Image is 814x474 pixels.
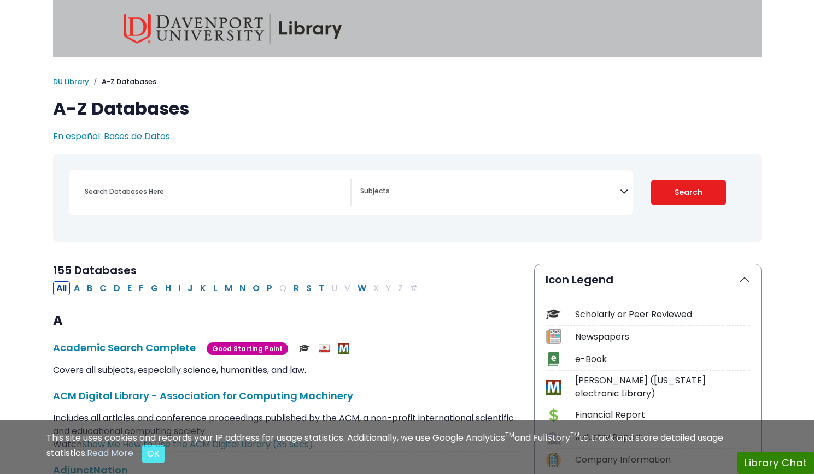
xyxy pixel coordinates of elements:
input: Search database by title or keyword [78,183,350,199]
button: Filter Results T [315,281,327,295]
button: Filter Results I [175,281,184,295]
button: Icon Legend [535,264,761,295]
button: Filter Results H [162,281,174,295]
button: Filter Results W [354,281,370,295]
img: Icon Financial Report [546,408,561,423]
h1: A-Z Databases [53,98,762,119]
div: Scholarly or Peer Reviewed [575,308,750,321]
li: A-Z Databases [89,76,156,87]
button: Library Chat [737,452,814,474]
p: Includes all articles and conference proceedings published by the ACM, a non-profit international... [53,412,521,451]
p: Covers all subjects, especially science, humanities, and law. [53,364,521,377]
button: Filter Results A [71,281,83,295]
button: Filter Results S [303,281,315,295]
a: DU Library [53,76,89,87]
button: Close [142,445,165,463]
img: Audio & Video [319,343,330,354]
div: Financial Report [575,408,750,422]
button: Filter Results C [96,281,110,295]
sup: TM [505,430,514,440]
div: Newspapers [575,330,750,343]
div: e-Book [575,353,750,366]
button: Filter Results G [148,281,161,295]
h3: A [53,313,521,329]
button: Filter Results K [197,281,209,295]
button: Filter Results F [136,281,147,295]
button: Filter Results M [221,281,236,295]
nav: Search filters [53,154,762,242]
img: MeL (Michigan electronic Library) [338,343,349,354]
span: Good Starting Point [207,342,288,355]
button: Filter Results O [249,281,263,295]
nav: breadcrumb [53,76,762,87]
a: En español: Bases de Datos [53,130,170,143]
button: Filter Results N [236,281,249,295]
a: Academic Search Complete [53,341,196,354]
img: Icon Scholarly or Peer Reviewed [546,307,561,322]
img: Icon MeL (Michigan electronic Library) [546,380,561,394]
img: Icon Newspapers [546,329,561,344]
textarea: Search [360,188,620,197]
img: Scholarly or Peer Reviewed [299,343,310,354]
button: Filter Results E [124,281,135,295]
button: Filter Results R [290,281,302,295]
button: Filter Results B [84,281,96,295]
button: All [53,281,70,295]
div: Alpha-list to filter by first letter of database name [53,281,422,294]
button: Filter Results D [110,281,124,295]
img: Icon e-Book [546,352,561,366]
img: Davenport University Library [124,14,342,44]
span: 155 Databases [53,263,137,278]
button: Filter Results P [263,281,276,295]
button: Filter Results J [184,281,196,295]
button: Filter Results L [210,281,221,295]
a: ACM Digital Library - Association for Computing Machinery [53,389,353,402]
a: Read More [87,447,133,459]
sup: TM [570,430,579,440]
div: This site uses cookies and records your IP address for usage statistics. Additionally, we use Goo... [46,431,768,463]
div: [PERSON_NAME] ([US_STATE] electronic Library) [575,374,750,400]
button: Submit for Search Results [651,180,726,205]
